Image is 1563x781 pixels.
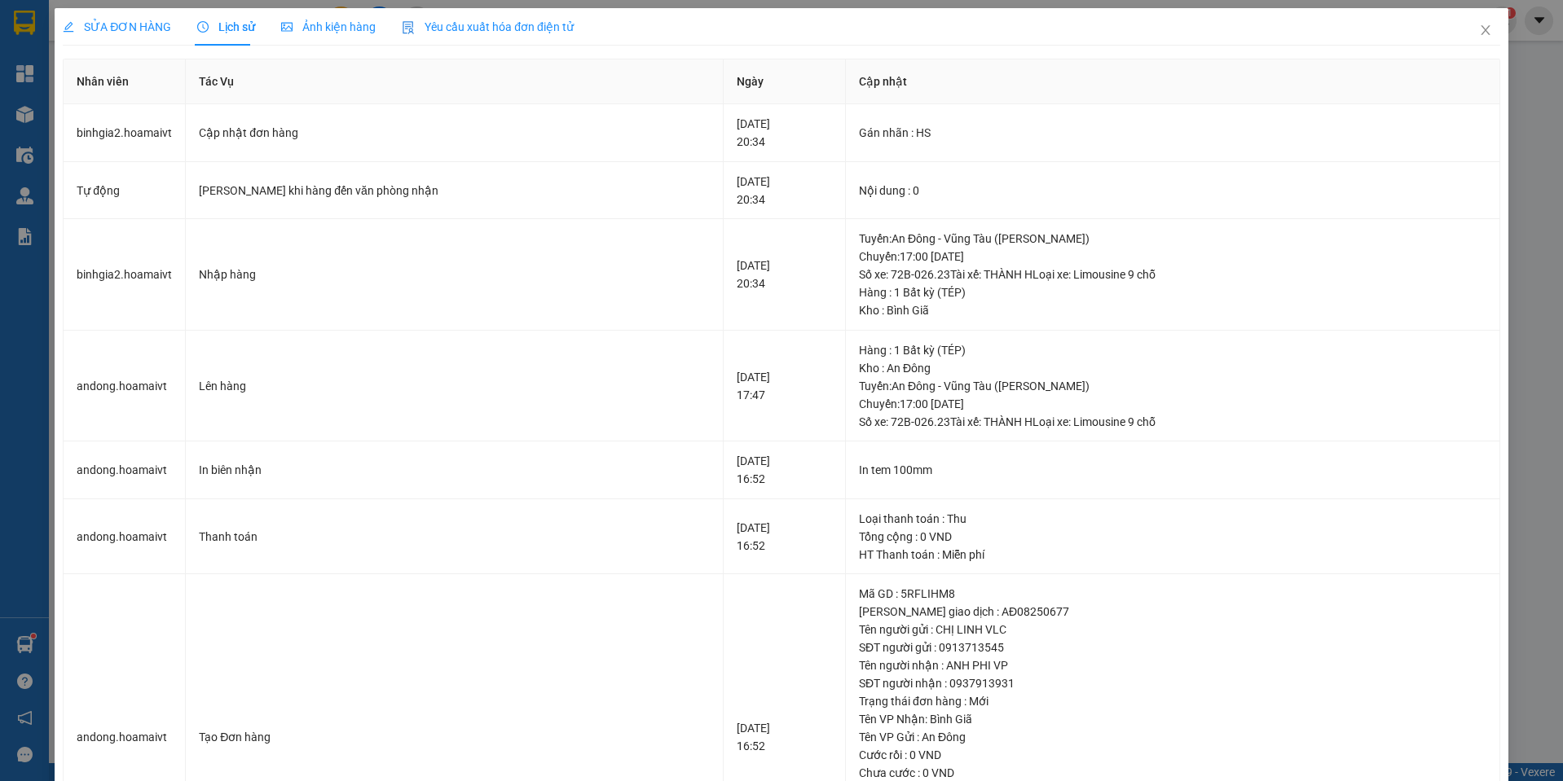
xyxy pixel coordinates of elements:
span: Yêu cầu xuất hóa đơn điện tử [402,20,574,33]
span: Ảnh kiện hàng [281,20,376,33]
div: Tổng cộng : 0 VND [859,528,1486,546]
div: [DATE] 17:47 [737,368,832,404]
th: Cập nhật [846,59,1500,104]
div: [DATE] 16:52 [737,519,832,555]
div: Tạo Đơn hàng [199,728,710,746]
div: Mã GD : 5RFLIHM8 [859,585,1486,603]
button: Close [1463,8,1508,54]
div: Cập nhật đơn hàng [199,124,710,142]
div: Tuyến : An Đông - Vũng Tàu ([PERSON_NAME]) Chuyến: 17:00 [DATE] Số xe: 72B-026.23 Tài xế: THÀNH H... [859,230,1486,283]
div: SĐT người gửi : 0913713545 [859,638,1486,656]
span: SỬA ĐƠN HÀNG [63,20,171,33]
th: Nhân viên [64,59,186,104]
div: [PERSON_NAME] khi hàng đến văn phòng nhận [199,182,710,200]
div: Thanh toán [199,528,710,546]
div: Tên người nhận : ANH PHI VP [859,656,1486,674]
div: [DATE] 20:34 [737,115,832,151]
span: clock-circle [197,21,209,33]
div: [DATE] 16:52 [737,452,832,488]
div: Kho : Bình Giã [859,301,1486,319]
span: Lịch sử [197,20,255,33]
div: Lên hàng [199,377,710,395]
th: Ngày [724,59,846,104]
div: Tên VP Nhận: Bình Giã [859,710,1486,728]
td: andong.hoamaivt [64,441,186,499]
div: Tên người gửi : CHỊ LINH VLC [859,621,1486,638]
div: Nội dung : 0 [859,182,1486,200]
div: Kho : An Đông [859,359,1486,377]
div: [PERSON_NAME] giao dịch : AĐ08250677 [859,603,1486,621]
div: [DATE] 20:34 [737,173,832,208]
td: binhgia2.hoamaivt [64,219,186,331]
td: Tự động [64,162,186,220]
img: icon [402,21,415,34]
div: Nhập hàng [199,265,710,283]
div: Tên VP Gửi : An Đông [859,728,1486,746]
div: In biên nhận [199,461,710,479]
td: binhgia2.hoamaivt [64,104,186,162]
td: andong.hoamaivt [64,331,186,442]
th: Tác Vụ [186,59,724,104]
div: [DATE] 16:52 [737,719,832,755]
span: close [1479,24,1492,37]
div: [DATE] 20:34 [737,257,832,292]
span: edit [63,21,74,33]
div: HT Thanh toán : Miễn phí [859,546,1486,564]
div: SĐT người nhận : 0937913931 [859,674,1486,692]
div: Trạng thái đơn hàng : Mới [859,692,1486,710]
div: Cước rồi : 0 VND [859,746,1486,764]
td: andong.hoamaivt [64,499,186,575]
div: Gán nhãn : HS [859,124,1486,142]
div: Hàng : 1 Bất kỳ (TÉP) [859,283,1486,301]
div: Hàng : 1 Bất kỳ (TÉP) [859,341,1486,359]
div: Tuyến : An Đông - Vũng Tàu ([PERSON_NAME]) Chuyến: 17:00 [DATE] Số xe: 72B-026.23 Tài xế: THÀNH H... [859,377,1486,431]
div: Loại thanh toán : Thu [859,510,1486,528]
span: picture [281,21,293,33]
div: In tem 100mm [859,461,1486,479]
